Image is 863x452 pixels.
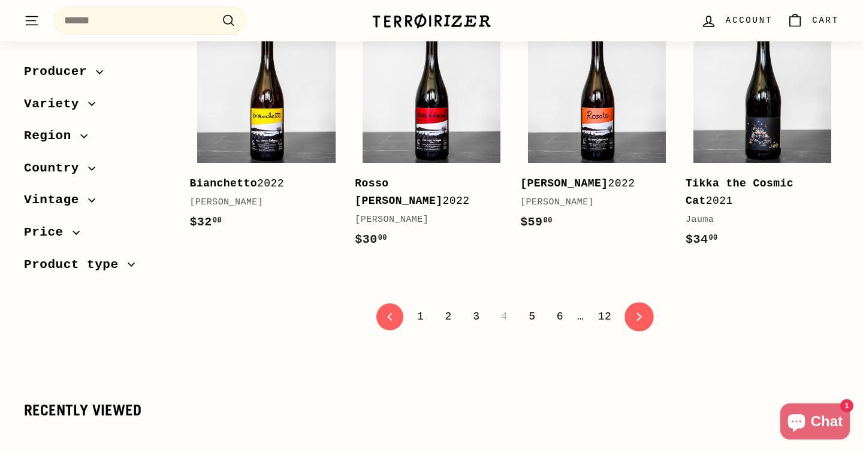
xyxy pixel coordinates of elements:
span: Product type [24,255,128,275]
a: Rosso [PERSON_NAME]2022[PERSON_NAME] [355,17,508,261]
span: 4 [494,306,515,327]
button: Vintage [24,187,170,219]
a: 3 [466,306,487,327]
a: Tikka the Cosmic Cat2021Jauma [686,17,839,261]
button: Country [24,155,170,188]
a: 5 [521,306,542,327]
span: Region [24,126,80,146]
div: 2021 [686,175,827,210]
b: Rosso [PERSON_NAME] [355,177,442,207]
span: $59 [520,215,553,229]
sup: 00 [708,234,717,242]
b: Bianchetto [189,177,257,189]
span: Vintage [24,190,88,210]
a: 2 [438,306,459,327]
a: 6 [550,306,571,327]
span: Country [24,158,88,179]
button: Price [24,219,170,252]
a: 1 [410,306,431,327]
sup: 00 [544,216,553,225]
a: Account [693,3,780,38]
button: Variety [24,91,170,123]
div: [PERSON_NAME] [355,213,496,227]
a: Cart [780,3,846,38]
a: Bianchetto2022[PERSON_NAME] [189,17,343,244]
span: Variety [24,94,88,114]
b: Tikka the Cosmic Cat [686,177,793,207]
span: $32 [189,215,222,229]
span: $34 [686,233,718,246]
button: Region [24,123,170,155]
span: Producer [24,62,96,82]
div: [PERSON_NAME] [520,195,662,210]
b: [PERSON_NAME] [520,177,608,189]
a: [PERSON_NAME]2022[PERSON_NAME] [520,17,674,244]
span: Account [726,14,773,27]
span: $30 [355,233,387,246]
div: 2022 [520,175,662,192]
button: Producer [24,59,170,91]
div: Jauma [686,213,827,227]
div: 2022 [355,175,496,210]
sup: 00 [213,216,222,225]
div: [PERSON_NAME] [189,195,331,210]
inbox-online-store-chat: Shopify online store chat [777,403,853,442]
a: 12 [591,306,619,327]
span: Price [24,222,73,243]
span: … [577,311,584,322]
div: Recently viewed [24,402,839,419]
div: 2022 [189,175,331,192]
span: Cart [812,14,839,27]
sup: 00 [378,234,387,242]
button: Product type [24,252,170,284]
